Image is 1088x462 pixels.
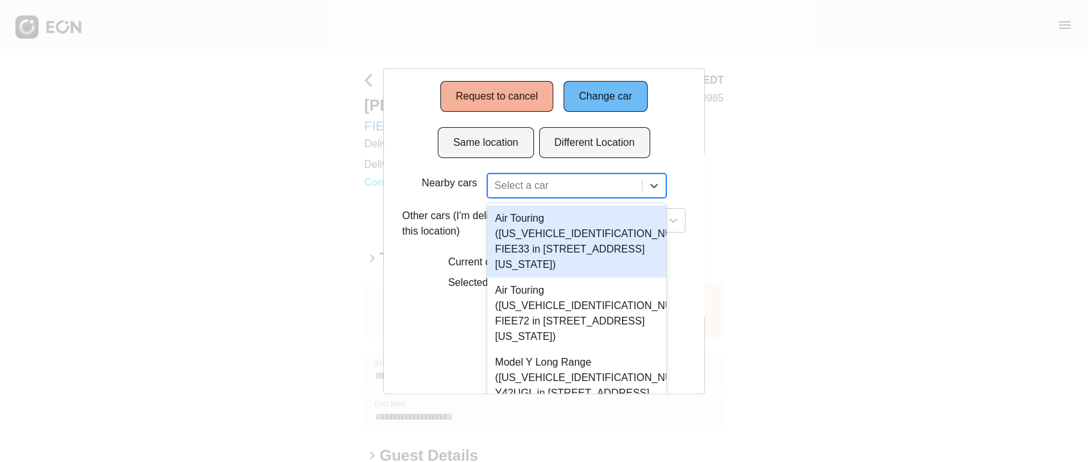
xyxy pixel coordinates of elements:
[448,254,640,270] p: Current car: Air Touring (FIEE34 in 10451)
[487,350,666,422] div: Model Y Long Range ([US_VEHICLE_IDENTIFICATION_NUMBER] Y42UGL in [STREET_ADDRESS][US_STATE])
[539,127,650,158] button: Different Location
[448,275,640,290] p: Selected car:
[438,127,533,158] button: Same location
[402,208,537,239] p: Other cars (I'm delivering to this location)
[440,81,553,112] button: Request to cancel
[487,206,666,278] div: Air Touring ([US_VEHICLE_IDENTIFICATION_NUMBER] FIEE33 in [STREET_ADDRESS][US_STATE])
[564,81,648,112] button: Change car
[422,175,477,191] p: Nearby cars
[487,278,666,350] div: Air Touring ([US_VEHICLE_IDENTIFICATION_NUMBER] FIEE72 in [STREET_ADDRESS][US_STATE])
